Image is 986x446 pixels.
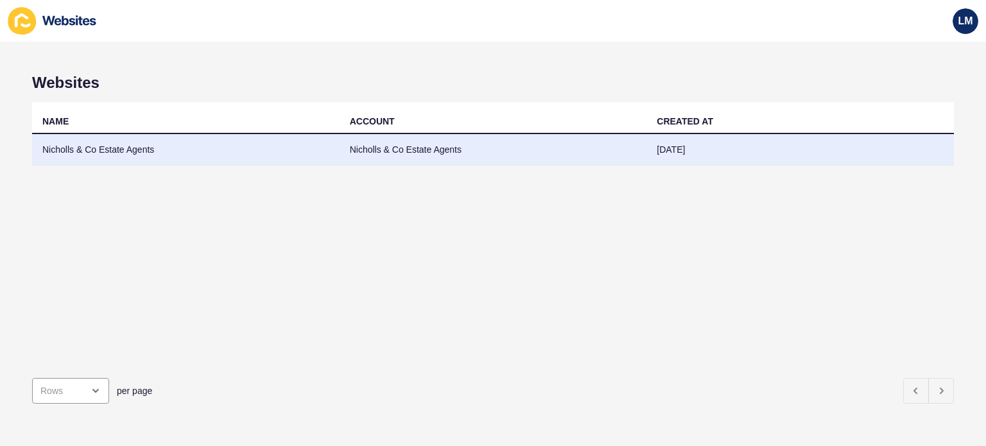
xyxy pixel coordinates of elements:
h1: Websites [32,74,954,92]
div: ACCOUNT [350,115,395,128]
td: Nicholls & Co Estate Agents [32,134,340,166]
td: [DATE] [646,134,954,166]
div: NAME [42,115,69,128]
span: per page [117,384,152,397]
div: CREATED AT [657,115,713,128]
td: Nicholls & Co Estate Agents [340,134,647,166]
span: LM [958,15,973,28]
div: open menu [32,378,109,404]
